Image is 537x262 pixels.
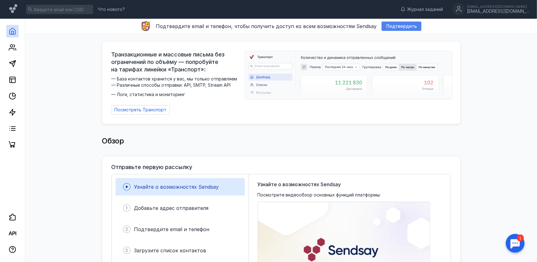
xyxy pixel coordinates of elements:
h3: Отправьте первую рассылку [112,164,192,170]
span: — База контактов хранится у вас, мы только отправляем — Различные способы отправки: API, SMTP, St... [112,76,241,98]
div: [EMAIL_ADDRESS][DOMAIN_NAME] [467,5,529,8]
span: Узнайте о возможностях Sendsay [258,181,341,188]
span: 3 [125,247,128,254]
img: dashboard-transport-banner [245,51,452,99]
a: Что нового? [95,7,128,12]
a: Посмотреть Транспорт [112,105,170,114]
span: 2 [125,226,128,232]
span: Обзор [102,136,124,145]
span: Подтвердите email и телефон, чтобы получить доступ ко всем возможностям Sendsay [156,23,377,29]
div: 1 [14,4,21,11]
span: Посмотреть Транспорт [115,107,167,113]
span: Узнайте о возможностях Sendsay [134,184,219,190]
span: 1 [126,205,128,211]
span: Что нового? [98,7,125,12]
span: Подтвердить [386,24,417,29]
span: Добавьте адрес отправителя [134,205,209,211]
input: Введите email или CSID [26,5,93,14]
span: Журнал заданий [407,6,443,12]
span: Посмотрите видеообзор основных функций платформы: [258,192,381,198]
span: Транзакционные и массовые письма без ограничений по объёму — попробуйте на тарифах линейки «Транс... [112,51,241,73]
span: Подтвердите email и телефон [134,226,210,232]
span: Загрузите список контактов [134,247,207,254]
div: [EMAIL_ADDRESS][DOMAIN_NAME] [467,9,529,14]
button: Подтвердить [382,22,421,31]
a: Журнал заданий [397,6,446,12]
